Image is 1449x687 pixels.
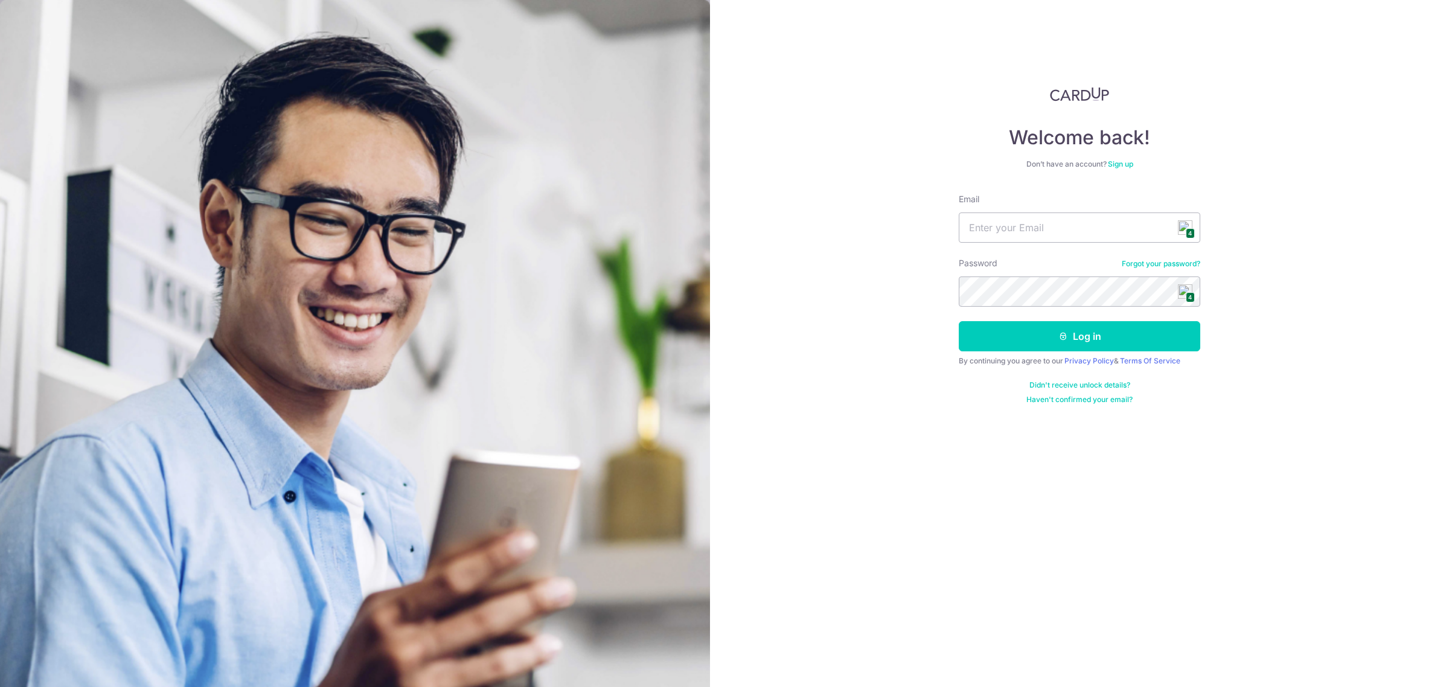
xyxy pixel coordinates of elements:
span: 4 [1186,292,1195,302]
h4: Welcome back! [959,126,1200,150]
a: Haven't confirmed your email? [1026,395,1133,404]
img: CardUp Logo [1050,87,1109,101]
input: Enter your Email [959,212,1200,243]
button: Log in [959,321,1200,351]
a: Forgot your password? [1122,259,1200,269]
img: npw-badge-icon.svg [1178,284,1192,299]
span: 4 [1186,228,1195,238]
label: Password [959,257,997,269]
div: By continuing you agree to our & [959,356,1200,366]
a: Sign up [1108,159,1133,168]
div: Don’t have an account? [959,159,1200,169]
a: Terms Of Service [1120,356,1180,365]
img: npw-badge-icon.svg [1178,220,1192,235]
label: Email [959,193,979,205]
a: Privacy Policy [1064,356,1114,365]
a: Didn't receive unlock details? [1029,380,1130,390]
